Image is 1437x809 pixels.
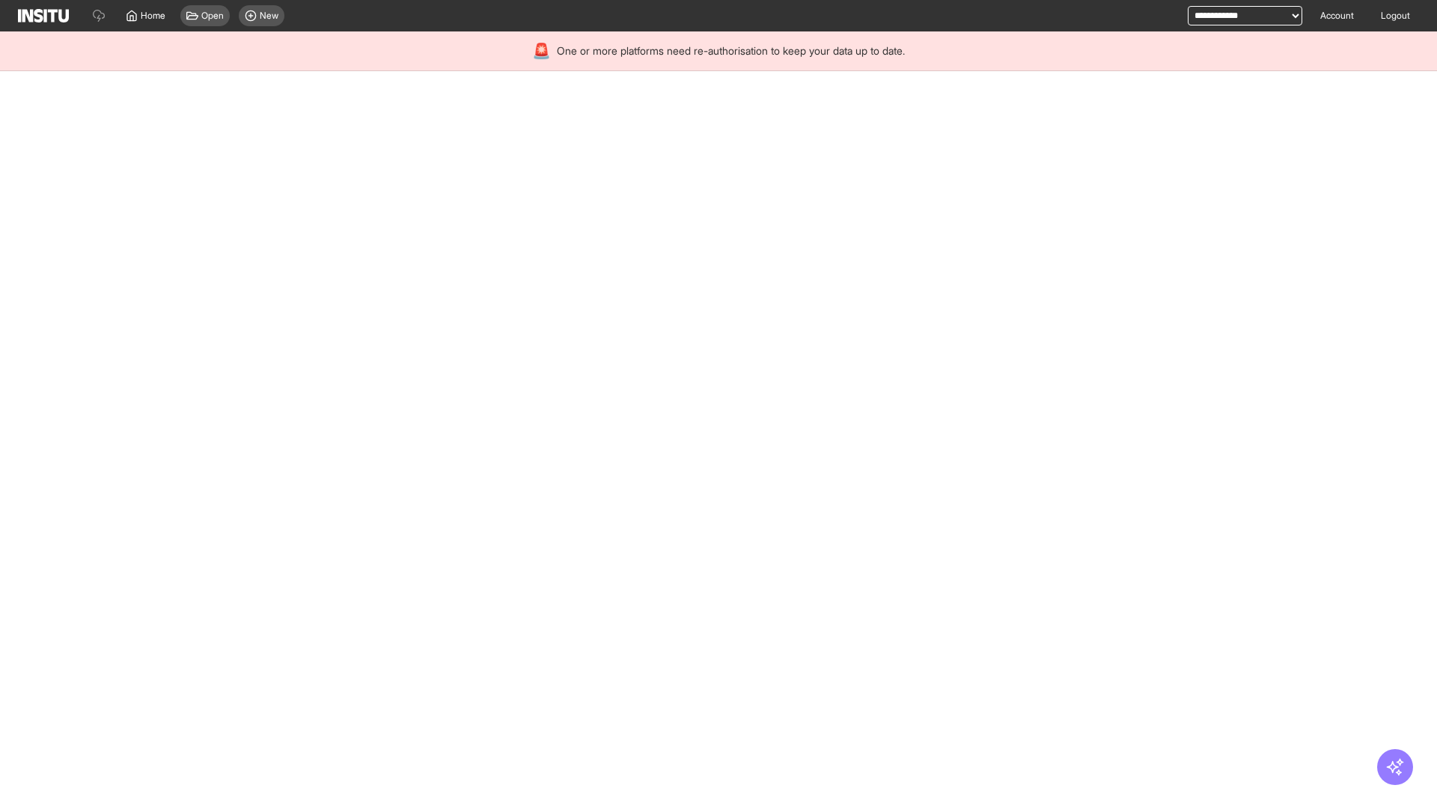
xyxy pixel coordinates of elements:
[532,40,551,61] div: 🚨
[557,43,905,58] span: One or more platforms need re-authorisation to keep your data up to date.
[201,10,224,22] span: Open
[260,10,278,22] span: New
[18,9,69,22] img: Logo
[141,10,165,22] span: Home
